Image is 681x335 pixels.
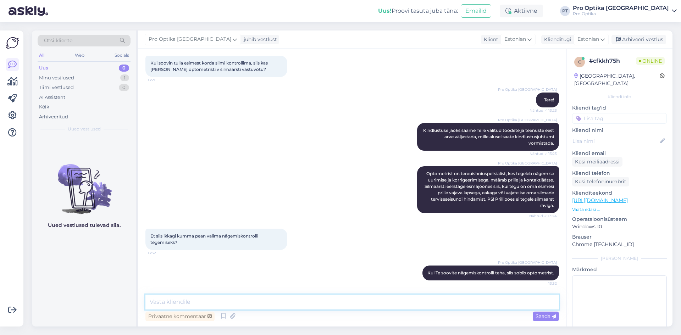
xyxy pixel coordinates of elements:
input: Lisa nimi [572,137,659,145]
p: Brauser [572,233,667,241]
b: Uus! [378,7,392,14]
span: 13:32 [148,250,174,256]
div: Web [73,51,86,60]
div: AI Assistent [39,94,65,101]
p: Kliendi nimi [572,127,667,134]
div: Arhiveeri vestlus [611,35,666,44]
a: Pro Optika [GEOGRAPHIC_DATA]Pro Optika [573,5,677,17]
p: Märkmed [572,266,667,273]
span: Kindlustuse jaoks saame Teile valitud toodete ja teenuste eest arve väljastada, mille alusel saat... [423,128,555,146]
div: [PERSON_NAME] [572,255,667,262]
div: Küsi telefoninumbrit [572,177,629,186]
p: Uued vestlused tulevad siia. [48,222,121,229]
div: Klient [481,36,498,43]
span: Kui Te soovite nägemiskontrolli teha, siis sobib optometrist. [427,270,554,275]
img: No chats [32,151,136,215]
div: 1 [120,74,129,82]
div: PT [560,6,570,16]
span: Pro Optika [GEOGRAPHIC_DATA] [498,87,557,92]
div: Socials [113,51,131,60]
span: Pro Optika [GEOGRAPHIC_DATA] [498,161,557,166]
div: juhib vestlust [241,36,277,43]
div: Aktiivne [500,5,543,17]
span: Pro Optika [GEOGRAPHIC_DATA] [498,260,557,265]
span: c [578,59,581,65]
div: Pro Optika [573,11,669,17]
div: 0 [119,65,129,72]
button: Emailid [461,4,491,18]
div: All [38,51,46,60]
div: Tiimi vestlused [39,84,74,91]
img: Askly Logo [6,36,19,50]
span: Nähtud ✓ 13:23 [530,151,557,156]
span: Nähtud ✓ 13:24 [529,213,557,219]
p: Chrome [TECHNICAL_ID] [572,241,667,248]
div: Kõik [39,104,49,111]
span: 13:32 [530,281,557,286]
span: Pro Optika [GEOGRAPHIC_DATA] [498,117,557,123]
p: Kliendi email [572,150,667,157]
div: Proovi tasuta juba täna: [378,7,458,15]
p: Operatsioonisüsteem [572,216,667,223]
div: [GEOGRAPHIC_DATA], [GEOGRAPHIC_DATA] [574,72,660,87]
span: Estonian [577,35,599,43]
div: Arhiveeritud [39,113,68,121]
div: Klienditugi [541,36,571,43]
div: 0 [119,84,129,91]
span: Otsi kliente [44,37,72,44]
p: Klienditeekond [572,189,667,197]
p: Kliendi telefon [572,169,667,177]
span: Kui soovin tulla esimest korda silmi kontrollima, siis kas [PERSON_NAME] optometristi v silmaarst... [150,60,269,72]
span: Optometrist on tervuishoiuspetsialist, kes tegeleb nägemise uurimise ja korrigeerimisega, määrab ... [425,171,555,208]
span: Tere! [544,97,554,102]
input: Lisa tag [572,113,667,124]
p: Windows 10 [572,223,667,230]
span: Estonian [504,35,526,43]
div: Kliendi info [572,94,667,100]
span: 13:21 [148,77,174,83]
span: Pro Optika [GEOGRAPHIC_DATA] [149,35,231,43]
div: Küsi meiliaadressi [572,157,622,167]
span: Uued vestlused [68,126,101,132]
span: Et siis ikkagi kumma pean valima nägemiskontrolli tegemiseks? [150,233,259,245]
p: Vaata edasi ... [572,206,667,213]
span: Nähtud ✓ 13:23 [530,108,557,113]
div: Minu vestlused [39,74,74,82]
p: Kliendi tag'id [572,104,667,112]
span: Saada [536,313,556,319]
span: Online [636,57,665,65]
div: Privaatne kommentaar [145,312,215,321]
a: [URL][DOMAIN_NAME] [572,197,628,203]
div: Pro Optika [GEOGRAPHIC_DATA] [573,5,669,11]
div: Uus [39,65,48,72]
div: # cfkkh75h [589,57,636,65]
